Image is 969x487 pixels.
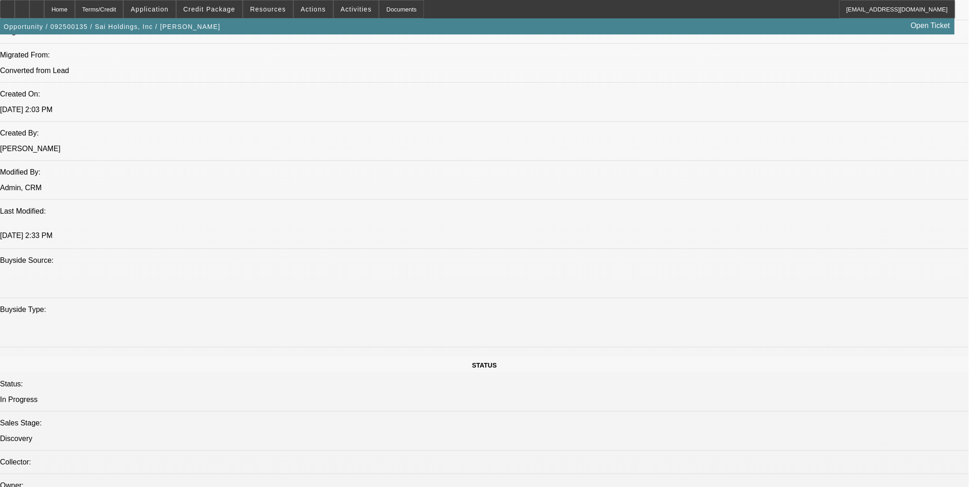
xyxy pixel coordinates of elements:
[341,6,372,13] span: Activities
[250,6,286,13] span: Resources
[334,0,379,18] button: Activities
[472,362,497,369] span: STATUS
[301,6,326,13] span: Actions
[4,23,220,30] span: Opportunity / 092500135 / Sai Holdings, Inc / [PERSON_NAME]
[907,18,954,34] a: Open Ticket
[243,0,293,18] button: Resources
[124,0,175,18] button: Application
[131,6,168,13] span: Application
[294,0,333,18] button: Actions
[177,0,242,18] button: Credit Package
[183,6,235,13] span: Credit Package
